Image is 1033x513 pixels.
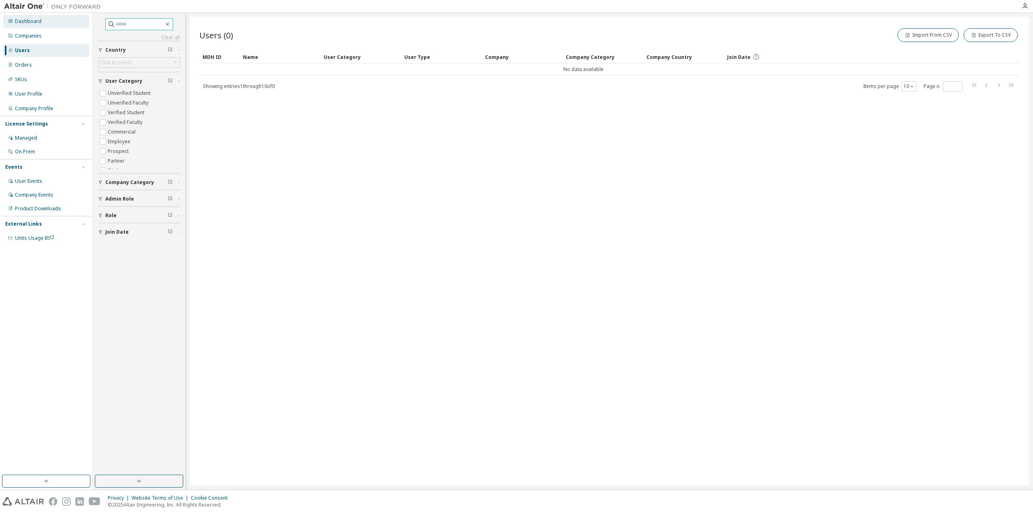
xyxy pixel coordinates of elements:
[98,174,180,191] button: Company Category
[108,117,144,127] label: Verified Faculty
[49,497,57,506] img: facebook.svg
[108,495,132,501] div: Privacy
[15,91,42,97] div: User Profile
[404,50,479,63] div: User Type
[108,137,132,147] label: Employee
[15,76,27,83] div: SKUs
[15,192,53,198] div: Company Events
[4,2,105,10] img: Altair One
[108,147,130,156] label: Prospect
[15,205,61,212] div: Product Downloads
[105,212,117,219] span: Role
[199,29,233,41] span: Users (0)
[566,50,640,63] div: Company Category
[897,28,959,42] button: Import From CSV
[98,41,180,59] button: Country
[168,78,173,84] span: Clear filter
[753,53,760,61] svg: Date when the user was first added or directly signed up. If the user was deleted and later re-ad...
[168,212,173,219] span: Clear filter
[168,179,173,186] span: Clear filter
[485,50,559,63] div: Company
[98,34,180,41] a: Clear all
[5,164,23,170] div: Events
[108,88,152,98] label: Unverified Student
[15,105,53,112] div: Company Profile
[199,63,968,75] td: No data available
[5,121,48,127] div: License Settings
[98,58,180,67] div: Click to select
[243,50,317,63] div: Name
[924,81,962,92] span: Page n.
[203,83,275,90] span: Showing entries 1 through 10 of 0
[646,50,721,63] div: Company Country
[105,196,134,202] span: Admin Role
[98,223,180,241] button: Join Date
[324,50,398,63] div: User Category
[2,497,44,506] img: altair_logo.svg
[62,497,71,506] img: instagram.svg
[108,166,119,176] label: Trial
[15,235,54,241] span: Units Usage BI
[108,108,146,117] label: Verified Student
[105,78,142,84] span: User Category
[108,156,126,166] label: Partner
[5,221,42,227] div: External Links
[168,196,173,202] span: Clear filter
[203,50,236,63] div: MDH ID
[105,229,129,235] span: Join Date
[15,135,37,141] div: Managed
[98,190,180,208] button: Admin Role
[863,81,916,92] span: Items per page
[168,47,173,53] span: Clear filter
[15,62,32,68] div: Orders
[903,83,914,90] button: 10
[132,495,191,501] div: Website Terms of Use
[108,501,232,508] p: © 2025 Altair Engineering, Inc. All Rights Reserved.
[108,98,150,108] label: Unverified Faculty
[98,207,180,224] button: Role
[15,33,42,39] div: Companies
[15,47,30,54] div: Users
[168,229,173,235] span: Clear filter
[108,127,137,137] label: Commercial
[105,47,126,53] span: Country
[89,497,100,506] img: youtube.svg
[75,497,84,506] img: linkedin.svg
[727,54,751,61] span: Join Date
[98,72,180,90] button: User Category
[15,18,42,25] div: Dashboard
[191,495,232,501] div: Cookie Consent
[105,179,154,186] span: Company Category
[100,59,132,66] div: Click to select
[15,178,42,184] div: User Events
[15,149,35,155] div: On Prem
[964,28,1018,42] button: Export To CSV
